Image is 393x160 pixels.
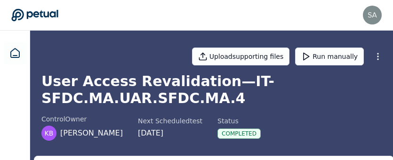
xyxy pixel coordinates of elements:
span: KB [45,128,54,138]
div: control Owner [41,114,123,124]
div: Completed [217,128,261,139]
button: Uploadsupporting files [192,48,290,65]
img: sahil.gupta@toasttab.com [363,6,382,24]
span: [PERSON_NAME] [60,128,123,139]
div: Next Scheduled test [138,116,202,126]
a: Dashboard [4,42,26,64]
div: Status [217,116,261,126]
button: More Options [369,48,386,65]
h1: User Access Revalidation — IT-SFDC.MA.UAR.SFDC.MA.4 [41,73,386,107]
div: [DATE] [138,128,202,139]
button: Run manually [295,48,364,65]
a: Go to Dashboard [11,8,58,22]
